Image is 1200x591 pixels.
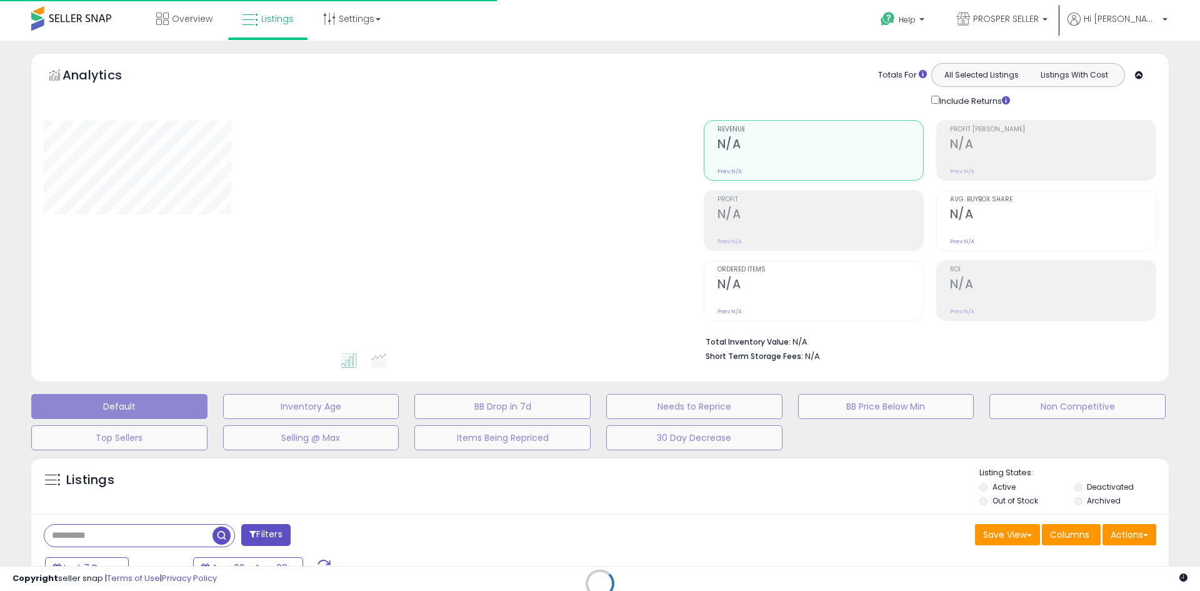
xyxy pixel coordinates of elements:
button: All Selected Listings [935,67,1028,83]
span: Revenue [717,126,923,133]
h2: N/A [950,137,1156,154]
span: PROSPER SELLER [973,13,1039,25]
small: Prev: N/A [717,238,742,245]
span: Profit [PERSON_NAME] [950,126,1156,133]
small: Prev: N/A [717,308,742,315]
small: Prev: N/A [950,168,974,175]
i: Get Help [880,11,896,27]
button: BB Price Below Min [798,394,974,419]
small: Prev: N/A [950,238,974,245]
button: 30 Day Decrease [606,425,782,450]
span: ROI [950,266,1156,273]
span: N/A [805,350,820,362]
a: Help [871,2,937,41]
span: Hi [PERSON_NAME] [1084,13,1159,25]
b: Total Inventory Value: [706,336,791,347]
h2: N/A [717,137,923,154]
small: Prev: N/A [717,168,742,175]
h2: N/A [950,277,1156,294]
small: Prev: N/A [950,308,974,315]
span: Help [899,14,916,25]
span: Avg. Buybox Share [950,196,1156,203]
button: Items Being Repriced [414,425,591,450]
button: Default [31,394,207,419]
h5: Analytics [62,66,146,87]
span: Listings [261,13,294,25]
button: Listings With Cost [1027,67,1121,83]
span: Profit [717,196,923,203]
button: Selling @ Max [223,425,399,450]
h2: N/A [717,207,923,224]
b: Short Term Storage Fees: [706,351,803,361]
button: Inventory Age [223,394,399,419]
div: Include Returns [922,93,1025,108]
button: Top Sellers [31,425,207,450]
a: Hi [PERSON_NAME] [1067,13,1167,41]
div: seller snap | | [12,573,217,585]
h2: N/A [950,207,1156,224]
button: BB Drop in 7d [414,394,591,419]
span: Overview [172,13,212,25]
h2: N/A [717,277,923,294]
strong: Copyright [12,572,58,584]
div: Totals For [878,69,927,81]
button: Non Competitive [989,394,1166,419]
li: N/A [706,333,1147,348]
span: Ordered Items [717,266,923,273]
button: Needs to Reprice [606,394,782,419]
